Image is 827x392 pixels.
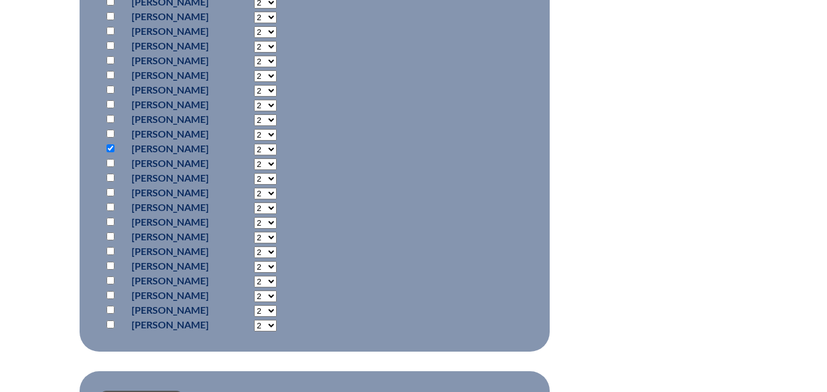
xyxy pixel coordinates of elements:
[132,317,209,332] p: [PERSON_NAME]
[132,9,209,24] p: [PERSON_NAME]
[132,229,209,244] p: [PERSON_NAME]
[132,53,209,68] p: [PERSON_NAME]
[132,215,209,229] p: [PERSON_NAME]
[132,288,209,303] p: [PERSON_NAME]
[132,39,209,53] p: [PERSON_NAME]
[132,185,209,200] p: [PERSON_NAME]
[132,68,209,83] p: [PERSON_NAME]
[132,141,209,156] p: [PERSON_NAME]
[132,127,209,141] p: [PERSON_NAME]
[132,112,209,127] p: [PERSON_NAME]
[132,259,209,273] p: [PERSON_NAME]
[132,200,209,215] p: [PERSON_NAME]
[132,156,209,171] p: [PERSON_NAME]
[132,83,209,97] p: [PERSON_NAME]
[132,97,209,112] p: [PERSON_NAME]
[132,24,209,39] p: [PERSON_NAME]
[132,244,209,259] p: [PERSON_NAME]
[132,171,209,185] p: [PERSON_NAME]
[132,273,209,288] p: [PERSON_NAME]
[132,303,209,317] p: [PERSON_NAME]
